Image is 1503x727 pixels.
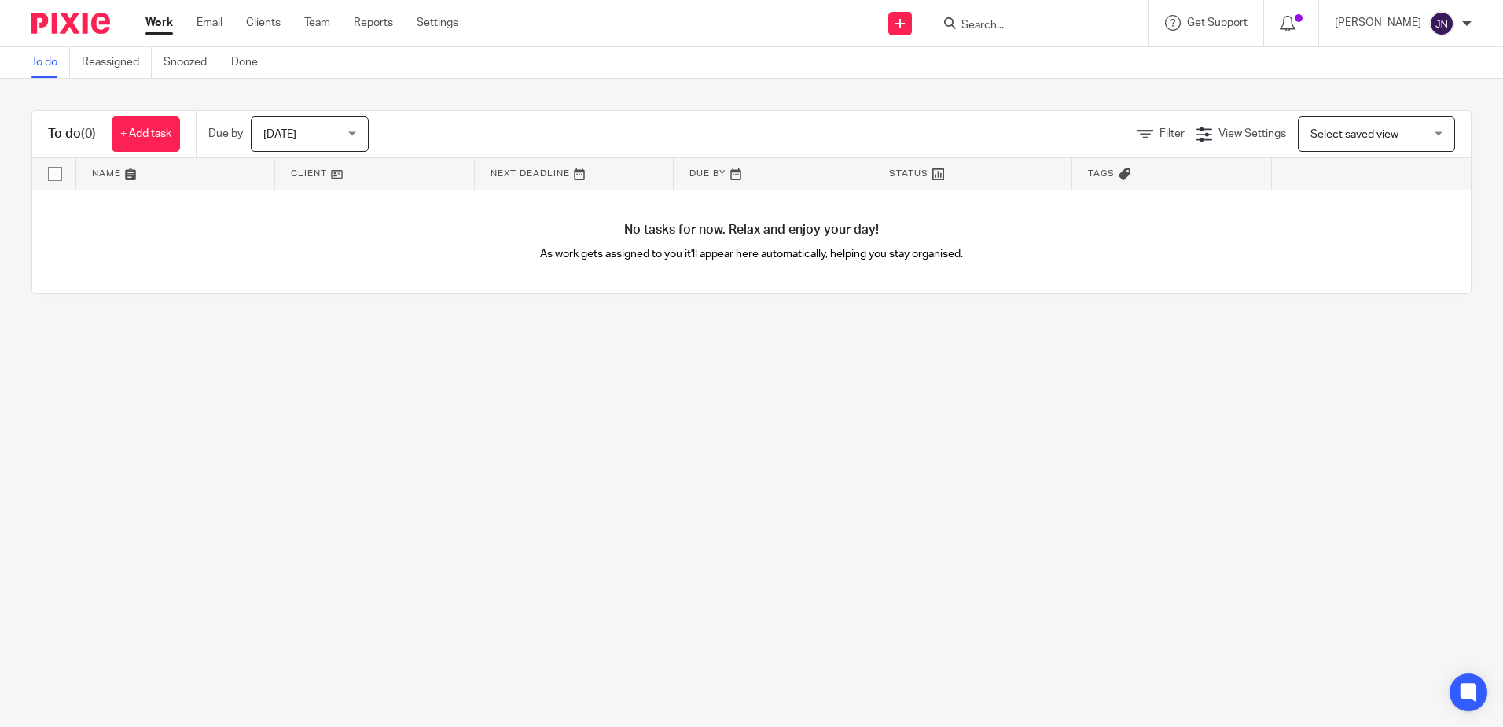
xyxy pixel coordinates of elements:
span: (0) [81,127,96,140]
span: View Settings [1218,128,1286,139]
a: Team [304,15,330,31]
input: Search [960,19,1101,33]
p: As work gets assigned to you it'll appear here automatically, helping you stay organised. [392,246,1112,262]
a: Snoozed [164,47,219,78]
h4: No tasks for now. Relax and enjoy your day! [32,222,1471,238]
span: Filter [1159,128,1185,139]
a: + Add task [112,116,180,152]
img: Pixie [31,13,110,34]
span: [DATE] [263,129,296,140]
a: Reports [354,15,393,31]
a: Settings [417,15,458,31]
a: Reassigned [82,47,152,78]
p: Due by [208,126,243,142]
a: Work [145,15,173,31]
a: Clients [246,15,281,31]
a: To do [31,47,70,78]
span: Get Support [1187,17,1248,28]
span: Tags [1088,169,1115,178]
a: Email [197,15,222,31]
img: svg%3E [1429,11,1454,36]
h1: To do [48,126,96,142]
p: [PERSON_NAME] [1335,15,1421,31]
span: Select saved view [1310,129,1398,140]
a: Done [231,47,270,78]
